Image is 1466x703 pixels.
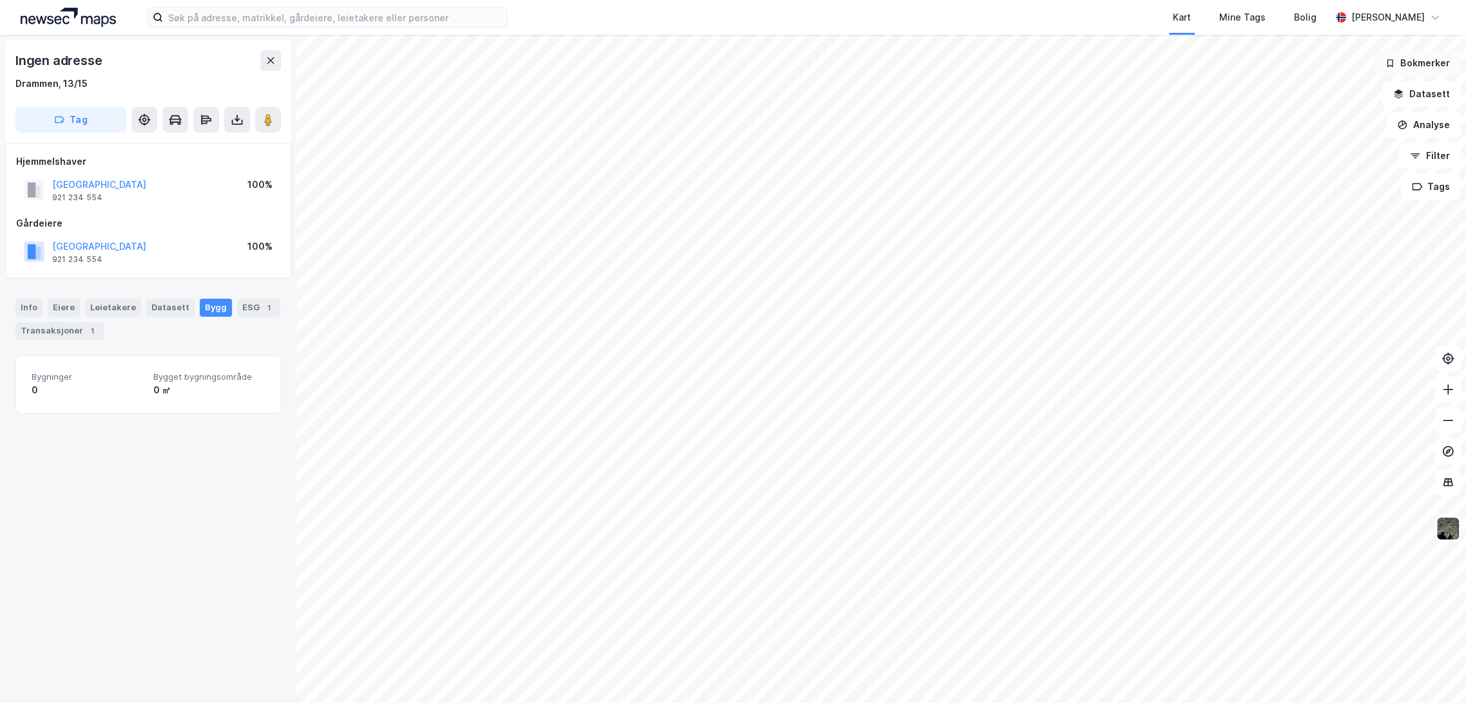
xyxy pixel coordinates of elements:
div: 100% [247,177,273,192]
div: 100% [247,239,273,254]
div: Hjemmelshaver [16,154,280,169]
span: Bygget bygningsområde [153,371,265,382]
button: Datasett [1382,81,1461,107]
div: Gårdeiere [16,216,280,231]
div: 1 [86,324,99,337]
div: 0 ㎡ [153,382,265,398]
div: 0 [32,382,143,398]
div: Eiere [48,299,80,317]
div: [PERSON_NAME] [1351,10,1425,25]
div: Transaksjoner [15,322,104,340]
span: Bygninger [32,371,143,382]
div: Leietakere [85,299,141,317]
div: Kontrollprogram for chat [1402,641,1466,703]
img: 9k= [1436,516,1460,541]
div: Bygg [200,299,232,317]
div: Drammen, 13/15 [15,76,88,91]
div: 1 [262,301,275,314]
div: ESG [237,299,280,317]
div: Mine Tags [1219,10,1266,25]
div: Kart [1173,10,1191,25]
div: Info [15,299,43,317]
input: Søk på adresse, matrikkel, gårdeiere, leietakere eller personer [163,8,507,27]
div: Bolig [1294,10,1317,25]
div: Datasett [146,299,195,317]
img: logo.a4113a55bc3d86da70a041830d287a7e.svg [21,8,116,27]
div: 921 234 554 [52,192,102,203]
button: Filter [1399,143,1461,169]
button: Tag [15,107,126,133]
iframe: Chat Widget [1402,641,1466,703]
button: Tags [1401,174,1461,200]
div: 921 234 554 [52,254,102,265]
button: Analyse [1386,112,1461,138]
button: Bokmerker [1374,50,1461,76]
div: Ingen adresse [15,50,104,71]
